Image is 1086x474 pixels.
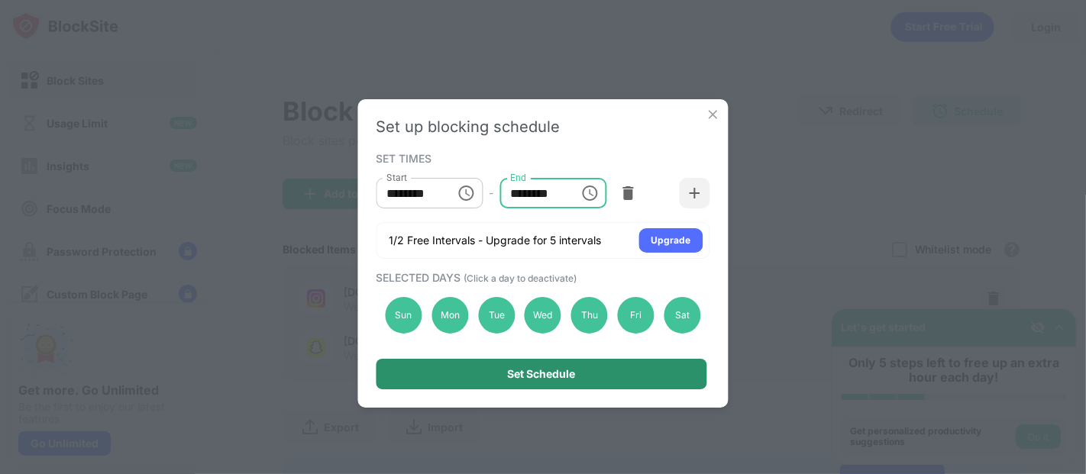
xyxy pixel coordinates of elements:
[525,297,561,334] div: Wed
[464,272,577,284] span: (Click a day to deactivate)
[510,171,526,184] label: End
[478,297,515,334] div: Tue
[389,233,602,248] div: 1/2 Free Intervals - Upgrade for 5 intervals
[451,178,481,208] button: Choose time, selected time is 12:00 AM
[377,118,710,136] div: Set up blocking schedule
[574,178,605,208] button: Choose time, selected time is 11:59 PM
[571,297,608,334] div: Thu
[508,368,576,380] div: Set Schedule
[377,271,706,284] div: SELECTED DAYS
[387,171,407,184] label: Start
[706,107,721,122] img: x-button.svg
[386,297,422,334] div: Sun
[489,185,493,202] div: -
[377,152,706,164] div: SET TIMES
[651,233,691,248] div: Upgrade
[431,297,468,334] div: Mon
[664,297,700,334] div: Sat
[618,297,655,334] div: Fri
